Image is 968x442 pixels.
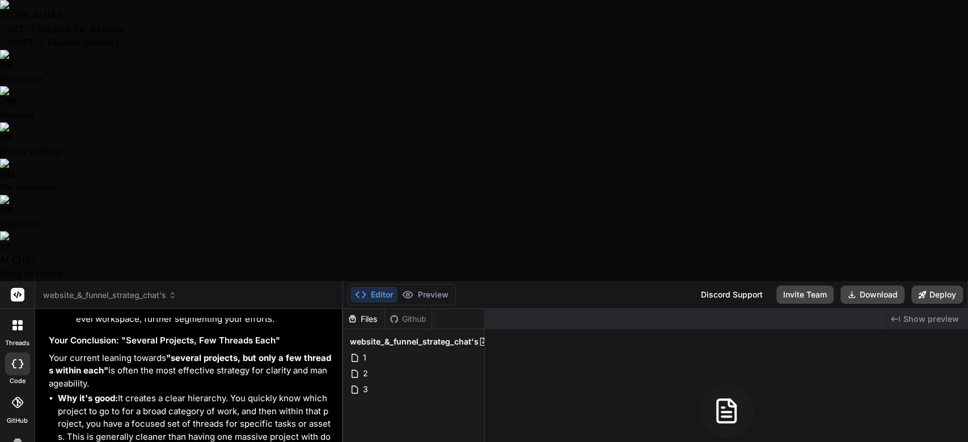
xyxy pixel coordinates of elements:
[10,376,26,386] label: code
[362,367,369,380] span: 2
[7,416,28,426] label: GitHub
[694,286,770,304] div: Discord Support
[385,313,432,325] div: Github
[911,286,963,304] button: Deploy
[350,287,398,303] button: Editor
[840,286,904,304] button: Download
[49,352,332,390] p: Your current leaning towards is often the most effective strategy for clarity and manageability.
[49,334,332,347] h3: Your Conclusion: "Several Projects, Few Threads Each"
[49,352,331,376] strong: "several projects, but only a few threads within each"
[343,313,384,325] div: Files
[5,338,29,348] label: threads
[903,313,959,325] span: Show preview
[58,393,118,403] strong: Why it's good:
[398,287,453,303] button: Preview
[350,336,479,347] span: website_&_funnel_strateg_chat's
[362,382,369,396] span: 3
[776,286,834,304] button: Invite Team
[43,290,176,301] span: website_&_funnel_strateg_chat's
[362,351,367,364] span: 1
